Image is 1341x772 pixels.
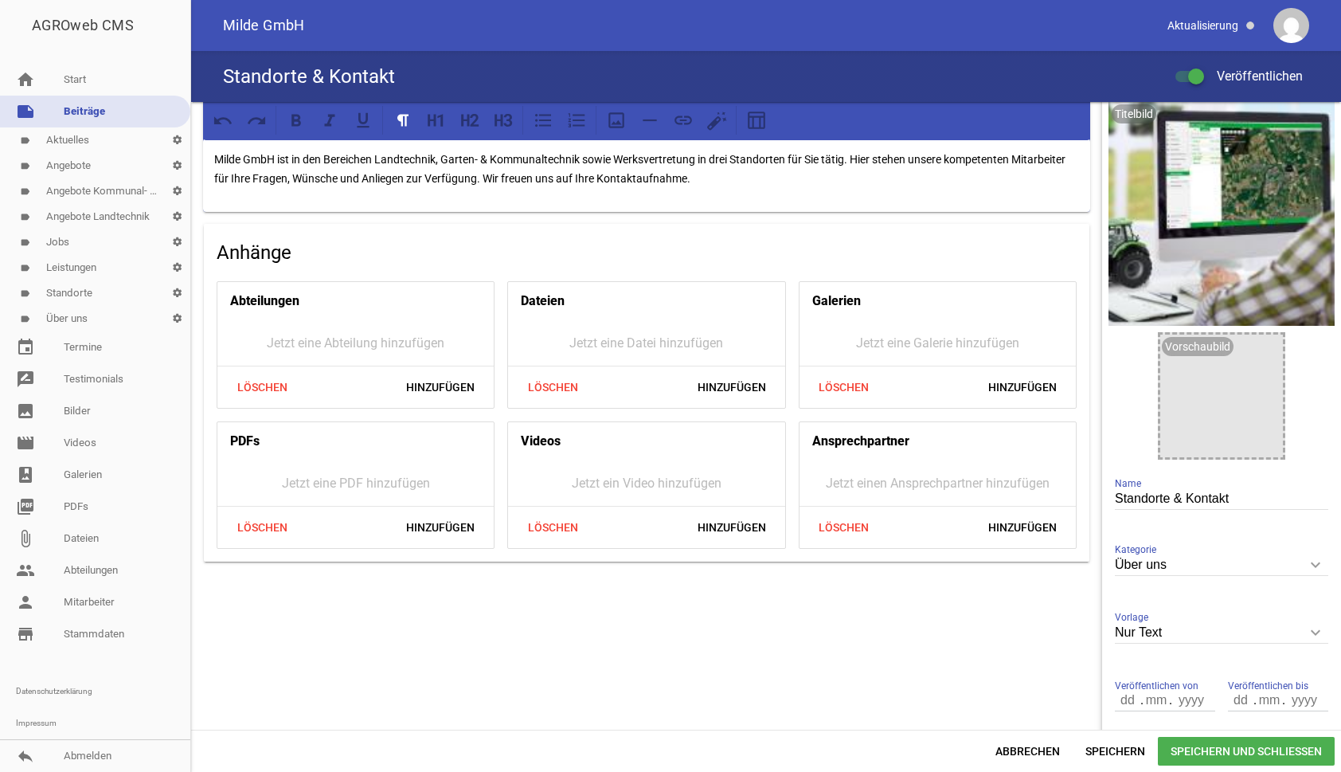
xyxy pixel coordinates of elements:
span: Löschen [224,373,300,402]
input: yyyy [1171,690,1210,711]
h4: Ansprechpartner [812,429,909,454]
div: Titelbild [1112,104,1156,123]
span: Löschen [514,373,591,402]
span: Speichern [1073,737,1158,766]
span: Milde GmbH [223,18,305,33]
span: Löschen [806,373,882,402]
h4: Galerien [812,288,861,314]
div: Jetzt einen Ansprechpartner hinzufügen [800,460,1076,506]
input: mm [1255,690,1284,711]
h4: Anhänge [217,240,1077,265]
div: Jetzt eine Galerie hinzufügen [800,320,1076,366]
span: Veröffentlichen von [1115,678,1198,694]
i: event [16,338,35,357]
i: settings [164,255,190,280]
span: Löschen [224,513,300,542]
span: Hinzufügen [975,513,1069,542]
i: label [20,314,30,324]
i: label [20,237,30,248]
div: Jetzt ein Video hinzufügen [508,460,784,506]
input: dd [1228,690,1255,711]
span: Hinzufügen [393,513,487,542]
i: settings [164,178,190,204]
h4: Abteilungen [230,288,299,314]
i: settings [164,153,190,178]
input: dd [1115,690,1142,711]
i: settings [164,280,190,306]
i: store_mall_directory [16,625,35,644]
h4: Standorte & Kontakt [223,64,395,89]
input: yyyy [1284,690,1323,711]
i: people [16,561,35,580]
i: settings [164,306,190,331]
h4: Dateien [521,288,565,314]
i: label [20,186,30,197]
span: Hinzufügen [393,373,487,402]
i: rate_review [16,370,35,389]
span: Hinzufügen [685,373,779,402]
i: image [16,402,35,421]
i: movie [16,433,35,453]
div: Jetzt eine Abteilung hinzufügen [217,320,494,366]
i: label [20,161,30,171]
span: Speichern und Schließen [1158,737,1335,766]
span: Veröffentlichen bis [1228,678,1308,694]
i: attach_file [16,529,35,548]
h4: PDFs [230,429,260,454]
i: settings [164,127,190,153]
i: picture_as_pdf [16,497,35,516]
span: Hinzufügen [975,373,1069,402]
p: Milde GmbH ist in den Bereichen Landtechnik, Garten- & Kommunaltechnik sowie Werksvertretung in d... [214,150,1079,188]
span: Abbrechen [983,737,1073,766]
input: mm [1142,690,1171,711]
i: label [20,135,30,146]
i: label [20,212,30,222]
span: Hinzufügen [685,513,779,542]
i: keyboard_arrow_down [1303,552,1328,578]
div: Jetzt eine Datei hinzufügen [508,320,784,366]
div: Vorschaubild [1162,337,1233,356]
span: Löschen [514,513,591,542]
i: label [20,288,30,299]
i: label [20,263,30,273]
i: photo_album [16,465,35,484]
i: settings [164,204,190,229]
i: keyboard_arrow_down [1303,620,1328,645]
span: Veröffentlichen [1198,69,1303,84]
i: person [16,593,35,612]
i: note [16,102,35,121]
h4: Videos [521,429,561,454]
i: settings [164,229,190,255]
div: Jetzt eine PDF hinzufügen [217,460,494,506]
span: Löschen [806,513,882,542]
i: reply [16,747,35,766]
i: home [16,70,35,89]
